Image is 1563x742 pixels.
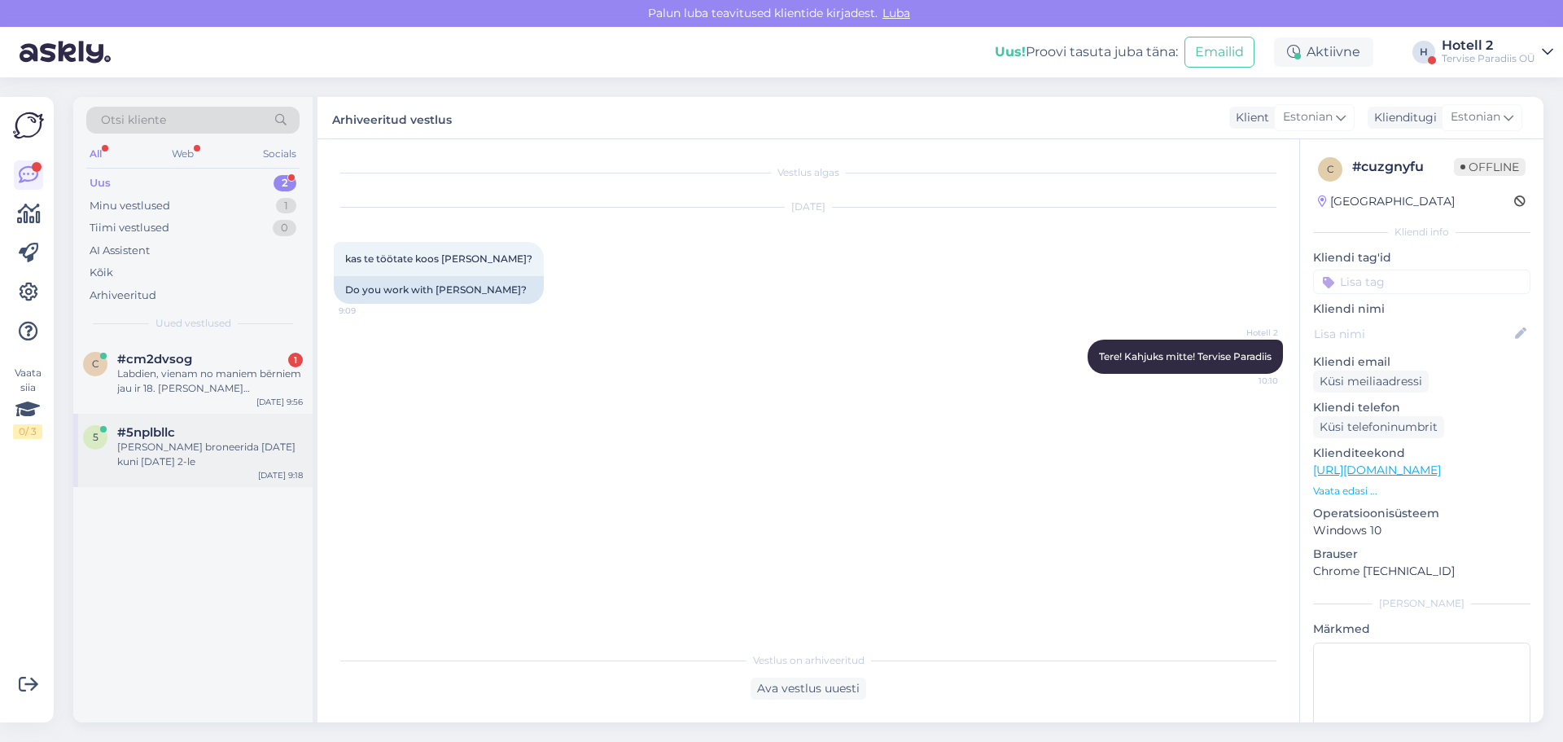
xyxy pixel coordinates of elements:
[273,220,296,236] div: 0
[155,316,231,331] span: Uued vestlused
[1327,163,1334,175] span: c
[339,305,400,317] span: 9:09
[101,112,166,129] span: Otsi kliente
[117,367,303,396] div: Labdien, vienam no maniem bērniem jau ir 18. [PERSON_NAME] [PERSON_NAME] izmantot Family package ...
[995,42,1178,62] div: Proovi tasuta juba täna:
[334,165,1283,180] div: Vestlus algas
[1442,39,1553,65] a: Hotell 2Tervise Paradiis OÜ
[345,252,532,265] span: kas te töötate koos [PERSON_NAME]?
[260,143,300,165] div: Socials
[1313,416,1444,438] div: Küsi telefoninumbrit
[1442,39,1535,52] div: Hotell 2
[258,469,303,481] div: [DATE] 9:18
[117,425,175,440] span: #5nplbllc
[334,276,544,304] div: Do you work with [PERSON_NAME]?
[1283,108,1333,126] span: Estonian
[1313,270,1530,294] input: Lisa tag
[1313,463,1441,477] a: [URL][DOMAIN_NAME]
[1313,399,1530,416] p: Kliendi telefon
[334,200,1283,214] div: [DATE]
[1313,621,1530,638] p: Märkmed
[1184,37,1254,68] button: Emailid
[1313,353,1530,371] p: Kliendi email
[90,220,169,236] div: Tiimi vestlused
[1442,52,1535,65] div: Tervise Paradiis OÜ
[1313,596,1530,611] div: [PERSON_NAME]
[995,44,1026,59] b: Uus!
[332,107,452,129] label: Arhiveeritud vestlus
[1313,371,1429,393] div: Küsi meiliaadressi
[1368,109,1437,126] div: Klienditugi
[1099,350,1272,362] span: Tere! Kahjuks mitte! Tervise Paradiis
[1451,108,1500,126] span: Estonian
[753,653,865,668] span: Vestlus on arhiveeritud
[1454,158,1526,176] span: Offline
[878,6,915,20] span: Luba
[90,265,113,281] div: Kõik
[93,431,99,443] span: 5
[1318,193,1455,210] div: [GEOGRAPHIC_DATA]
[1313,505,1530,522] p: Operatsioonisüsteem
[1229,109,1269,126] div: Klient
[90,243,150,259] div: AI Assistent
[256,396,303,408] div: [DATE] 9:56
[1352,157,1454,177] div: # cuzgnyfu
[274,175,296,191] div: 2
[1313,546,1530,563] p: Brauser
[1313,301,1530,318] p: Kliendi nimi
[1313,484,1530,498] p: Vaata edasi ...
[86,143,105,165] div: All
[1313,249,1530,266] p: Kliendi tag'id
[1217,327,1278,339] span: Hotell 2
[13,424,42,439] div: 0 / 3
[169,143,197,165] div: Web
[1274,37,1373,67] div: Aktiivne
[1314,325,1512,343] input: Lisa nimi
[288,353,303,367] div: 1
[92,358,99,370] span: c
[276,198,296,214] div: 1
[90,175,111,191] div: Uus
[90,198,170,214] div: Minu vestlused
[1313,225,1530,239] div: Kliendi info
[90,288,156,304] div: Arhiveeritud
[117,440,303,469] div: [PERSON_NAME] broneerida [DATE] kuni [DATE] 2-le
[13,110,44,141] img: Askly Logo
[1313,445,1530,462] p: Klienditeekond
[1217,375,1278,387] span: 10:10
[117,352,192,367] span: #cm2dvsog
[1412,41,1435,64] div: H
[1313,563,1530,580] p: Chrome [TECHNICAL_ID]
[751,678,866,700] div: Ava vestlus uuesti
[13,366,42,439] div: Vaata siia
[1313,522,1530,539] p: Windows 10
